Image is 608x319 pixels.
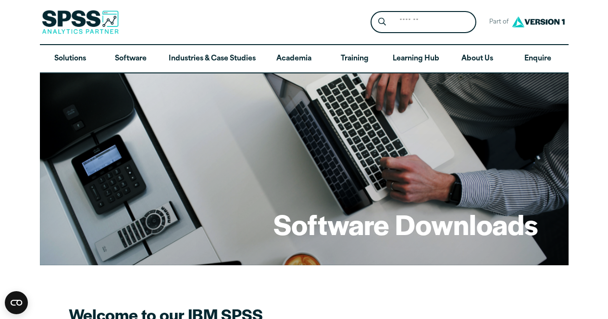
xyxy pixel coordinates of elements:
a: Software [100,45,161,73]
a: Solutions [40,45,100,73]
svg: Search magnifying glass icon [378,18,386,26]
a: Enquire [508,45,568,73]
a: Training [324,45,385,73]
a: Industries & Case Studies [161,45,263,73]
form: Site Header Search Form [371,11,476,34]
img: SPSS Analytics Partner [42,10,119,34]
a: Academia [263,45,324,73]
button: Search magnifying glass icon [373,13,391,31]
img: Version1 Logo [509,13,567,31]
a: Learning Hub [385,45,447,73]
span: Part of [484,15,509,29]
h1: Software Downloads [273,205,538,243]
nav: Desktop version of site main menu [40,45,569,73]
button: Open CMP widget [5,291,28,314]
a: About Us [447,45,508,73]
